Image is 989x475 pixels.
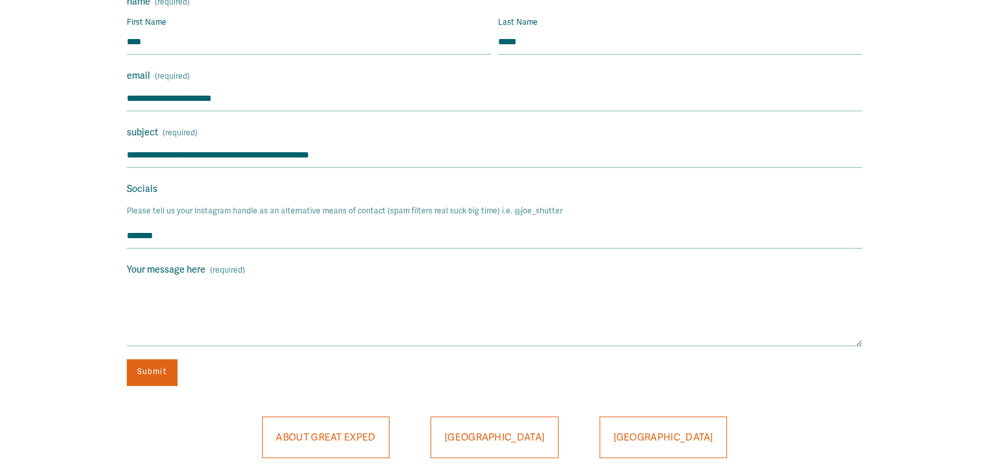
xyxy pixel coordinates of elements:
[600,416,728,458] a: [GEOGRAPHIC_DATA]
[127,16,491,31] div: First Name
[163,126,198,141] span: (required)
[262,416,390,458] a: ABOUT GREAT EXPED
[498,16,862,31] div: Last Name
[155,70,190,84] span: (required)
[430,416,559,458] a: [GEOGRAPHIC_DATA]
[127,181,157,198] span: Socials
[210,264,245,278] span: (required)
[127,68,150,85] span: email
[127,124,158,141] span: subject
[127,262,205,278] span: Your message here
[127,200,862,223] p: Please tell us your Instagram handle as an alternative means of contact (spam filters real suck b...
[127,359,177,385] button: Submit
